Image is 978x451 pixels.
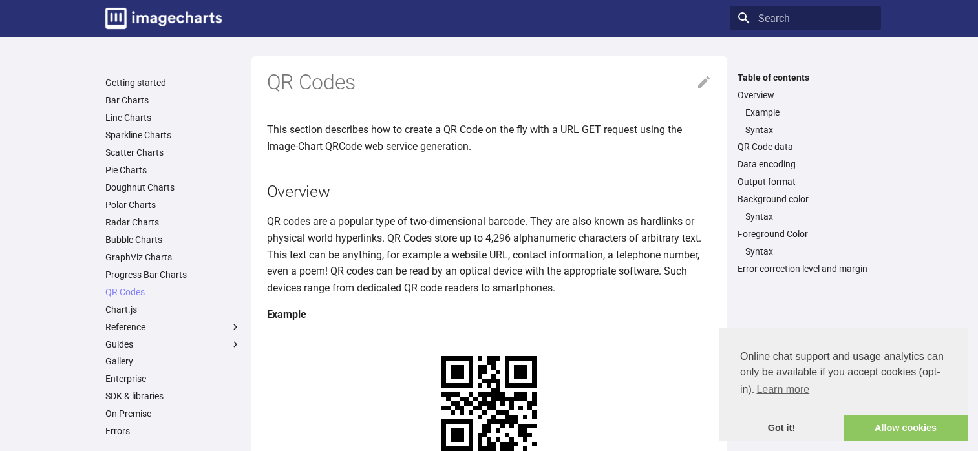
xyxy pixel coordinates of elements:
[738,176,873,187] a: Output format
[105,269,241,280] a: Progress Bar Charts
[105,425,241,437] a: Errors
[738,107,873,136] nav: Overview
[105,112,241,123] a: Line Charts
[745,107,873,118] a: Example
[738,246,873,257] nav: Foreground Color
[738,158,873,170] a: Data encoding
[267,121,712,154] p: This section describes how to create a QR Code on the fly with a URL GET request using the Image-...
[745,124,873,136] a: Syntax
[267,69,712,96] h1: QR Codes
[105,251,241,263] a: GraphViz Charts
[719,328,968,441] div: cookieconsent
[105,164,241,176] a: Pie Charts
[738,193,873,205] a: Background color
[267,180,712,203] h2: Overview
[738,263,873,275] a: Error correction level and margin
[105,234,241,246] a: Bubble Charts
[105,216,241,228] a: Radar Charts
[105,199,241,211] a: Polar Charts
[730,6,881,30] input: Search
[738,228,873,240] a: Foreground Color
[738,211,873,222] nav: Background color
[105,408,241,419] a: On Premise
[105,77,241,89] a: Getting started
[740,349,947,399] span: Online chat support and usage analytics can only be available if you accept cookies (opt-in).
[730,72,881,83] label: Table of contents
[105,94,241,106] a: Bar Charts
[105,390,241,402] a: SDK & libraries
[105,182,241,193] a: Doughnut Charts
[719,415,844,441] a: dismiss cookie message
[267,306,712,323] h4: Example
[267,213,712,296] p: QR codes are a popular type of two-dimensional barcode. They are also known as hardlinks or physi...
[105,286,241,298] a: QR Codes
[745,211,873,222] a: Syntax
[844,415,968,441] a: allow cookies
[105,304,241,315] a: Chart.js
[105,8,222,29] img: logo
[100,3,227,34] a: Image-Charts documentation
[105,355,241,367] a: Gallery
[105,129,241,141] a: Sparkline Charts
[738,89,873,101] a: Overview
[105,339,241,350] label: Guides
[738,141,873,152] a: QR Code data
[730,72,881,275] nav: Table of contents
[105,147,241,158] a: Scatter Charts
[105,373,241,384] a: Enterprise
[745,246,873,257] a: Syntax
[754,380,811,399] a: learn more about cookies
[105,321,241,333] label: Reference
